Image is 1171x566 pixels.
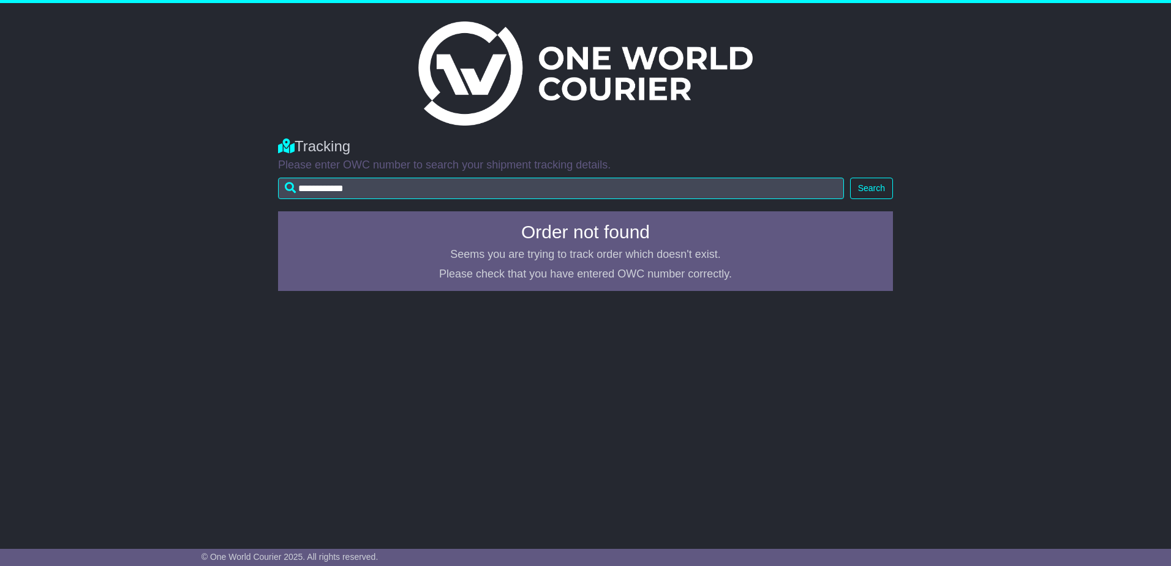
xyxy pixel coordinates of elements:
[201,552,378,562] span: © One World Courier 2025. All rights reserved.
[285,268,886,281] p: Please check that you have entered OWC number correctly.
[278,138,893,156] div: Tracking
[850,178,893,199] button: Search
[278,159,893,172] p: Please enter OWC number to search your shipment tracking details.
[418,21,753,126] img: Light
[285,248,886,262] p: Seems you are trying to track order which doesn't exist.
[285,222,886,242] h4: Order not found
